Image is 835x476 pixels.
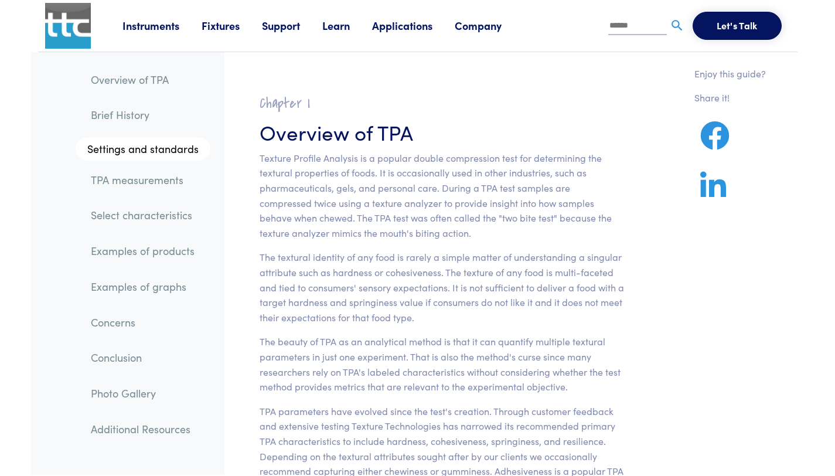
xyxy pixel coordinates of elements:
a: Share on LinkedIn [694,185,732,200]
a: Instruments [122,18,202,33]
a: Overview of TPA [81,66,210,93]
h2: Chapter I [260,94,625,113]
p: Enjoy this guide? [694,66,766,81]
a: Company [455,18,524,33]
a: Settings and standards [76,137,210,161]
button: Let's Talk [693,12,782,40]
p: The textural identity of any food is rarely a simple matter of understanding a singular attribute... [260,250,625,325]
a: Select characteristics [81,202,210,229]
a: Learn [322,18,372,33]
a: Support [262,18,322,33]
a: Applications [372,18,455,33]
a: Examples of products [81,237,210,264]
a: Brief History [81,101,210,128]
a: Photo Gallery [81,380,210,407]
h3: Overview of TPA [260,117,625,146]
a: Conclusion [81,344,210,371]
a: Examples of graphs [81,273,210,300]
img: ttc_logo_1x1_v1.0.png [45,3,91,49]
a: Concerns [81,309,210,336]
p: The beauty of TPA as an analytical method is that it can quantify multiple textural parameters in... [260,334,625,394]
p: Texture Profile Analysis is a popular double compression test for determining the textural proper... [260,151,625,241]
p: Share it! [694,90,766,106]
a: Fixtures [202,18,262,33]
a: Additional Resources [81,416,210,443]
a: TPA measurements [81,166,210,193]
